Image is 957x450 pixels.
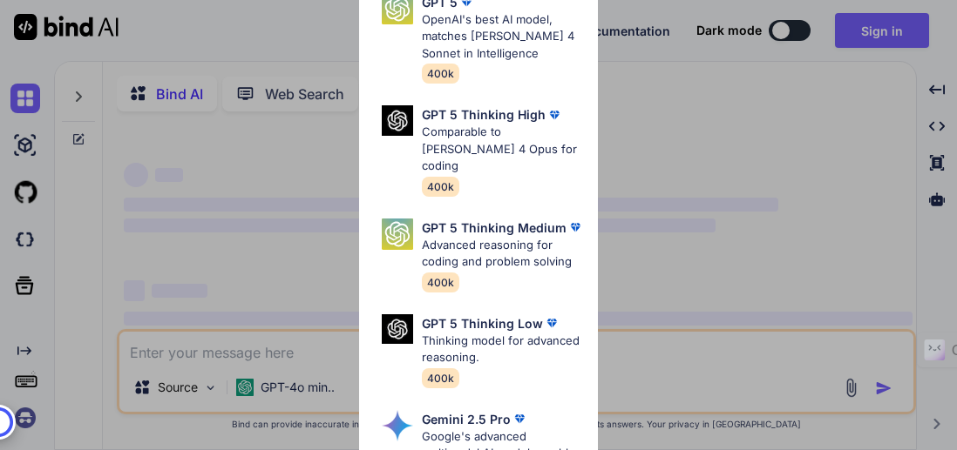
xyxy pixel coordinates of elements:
span: 400k [422,64,459,84]
p: GPT 5 Thinking High [422,105,546,124]
img: Pick Models [382,218,413,250]
img: Pick Models [382,314,413,345]
img: premium [511,410,528,427]
p: Gemini 2.5 Pro [422,410,511,428]
img: Pick Models [382,410,413,441]
p: Advanced reasoning for coding and problem solving [422,237,585,271]
img: premium [567,218,584,236]
p: GPT 5 Thinking Medium [422,218,567,237]
p: Comparable to [PERSON_NAME] 4 Opus for coding [422,124,585,175]
span: 400k [422,272,459,292]
span: 400k [422,177,459,197]
img: Pick Models [382,105,413,136]
p: OpenAI's best AI model, matches [PERSON_NAME] 4 Sonnet in Intelligence [422,11,585,63]
p: GPT 5 Thinking Low [422,314,543,332]
span: 400k [422,368,459,388]
p: Thinking model for advanced reasoning. [422,332,585,366]
img: premium [543,314,560,332]
img: premium [546,106,563,124]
